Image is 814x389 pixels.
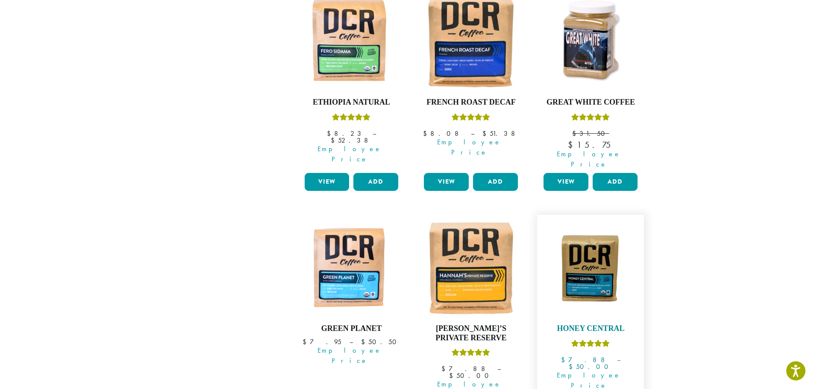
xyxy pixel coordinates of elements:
[569,362,576,371] span: $
[617,355,620,364] span: –
[452,348,490,360] div: Rated 5.00 out of 5
[418,137,520,158] span: Employee Price
[303,337,341,346] bdi: 7.95
[544,173,588,191] a: View
[361,337,368,346] span: $
[571,339,610,351] div: Rated 5.00 out of 5
[441,364,489,373] bdi: 7.88
[572,129,579,138] span: $
[327,129,334,138] span: $
[331,136,372,145] bdi: 52.38
[327,129,364,138] bdi: 8.23
[482,129,519,138] bdi: 51.38
[482,129,490,138] span: $
[303,324,401,333] h4: Green Planet
[441,364,449,373] span: $
[332,112,370,125] div: Rated 5.00 out of 5
[561,355,568,364] span: $
[541,98,640,107] h4: Great White Coffee
[538,149,640,170] span: Employee Price
[572,129,609,138] bdi: 31.50
[373,129,376,138] span: –
[350,337,353,346] span: –
[299,345,401,366] span: Employee Price
[593,173,638,191] button: Add
[471,129,474,138] span: –
[422,98,520,107] h4: French Roast Decaf
[299,144,401,164] span: Employee Price
[473,173,518,191] button: Add
[568,139,614,150] bdi: 15.75
[422,219,520,317] img: Hannahs-Private-Reserve-12oz-300x300.jpg
[361,337,400,346] bdi: 50.50
[449,371,493,380] bdi: 50.00
[452,112,490,125] div: Rated 5.00 out of 5
[422,324,520,342] h4: [PERSON_NAME]’s Private Reserve
[561,355,609,364] bdi: 7.88
[424,173,469,191] a: View
[423,129,430,138] span: $
[302,219,400,317] img: DCR-Green-Planet-Coffee-Bag-300x300.png
[541,231,640,305] img: Honey-Central-stock-image-fix-1200-x-900.png
[541,324,640,333] h4: Honey Central
[303,98,401,107] h4: Ethiopia Natural
[331,136,338,145] span: $
[569,362,612,371] bdi: 50.00
[449,371,456,380] span: $
[305,173,350,191] a: View
[353,173,398,191] button: Add
[568,139,577,150] span: $
[423,129,463,138] bdi: 8.08
[303,337,310,346] span: $
[497,364,501,373] span: –
[571,112,610,125] div: Rated 5.00 out of 5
